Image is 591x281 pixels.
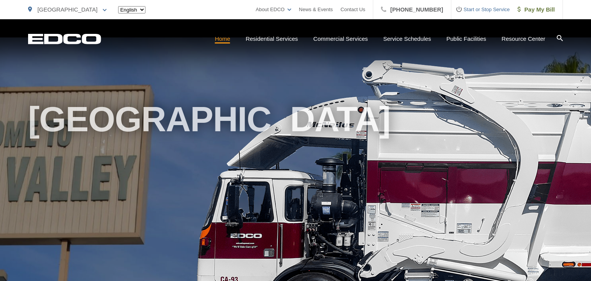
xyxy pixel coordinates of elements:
span: Pay My Bill [518,5,555,14]
a: EDCD logo. Return to the homepage. [28,33,101,44]
a: Service Schedules [383,34,431,43]
a: Resource Center [502,34,545,43]
a: Public Facilities [446,34,486,43]
a: About EDCO [255,5,291,14]
a: News & Events [299,5,333,14]
a: Commercial Services [313,34,368,43]
select: Select a language [118,6,145,13]
a: Contact Us [341,5,365,14]
a: Residential Services [245,34,298,43]
a: Home [215,34,230,43]
span: [GEOGRAPHIC_DATA] [37,6,97,13]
